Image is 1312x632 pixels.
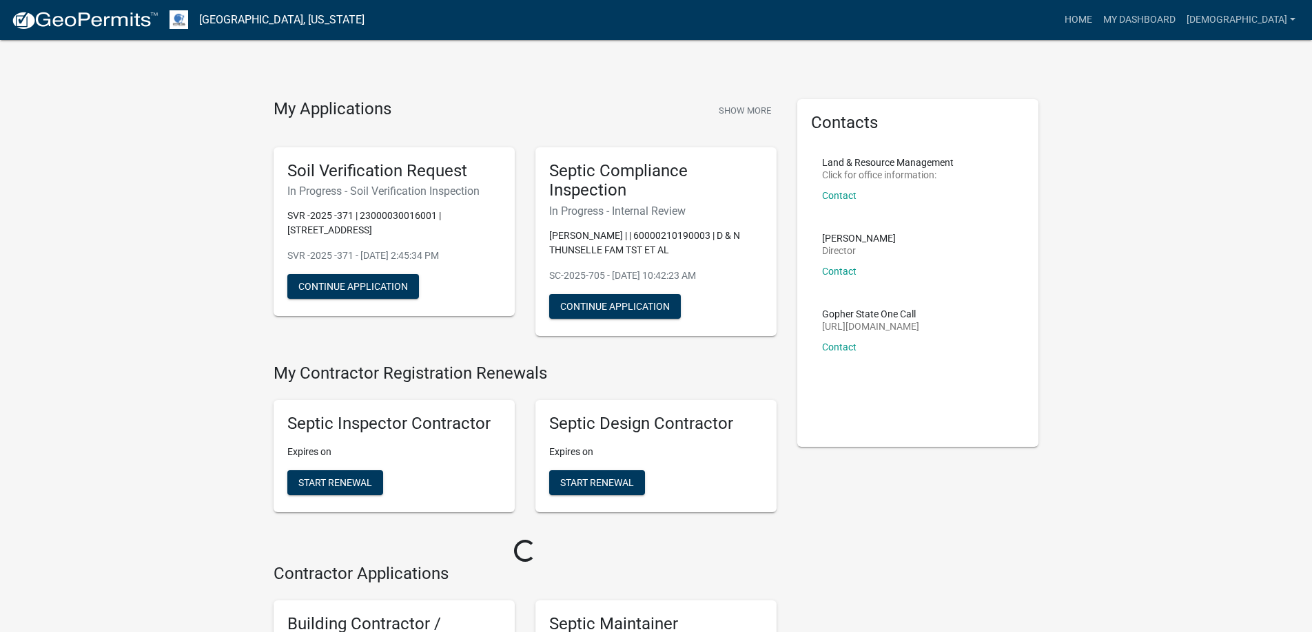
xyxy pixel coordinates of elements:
p: Click for office information: [822,170,954,180]
h4: My Applications [274,99,391,120]
h5: Septic Design Contractor [549,414,763,434]
p: SVR -2025 -371 - [DATE] 2:45:34 PM [287,249,501,263]
a: Contact [822,266,857,277]
a: Contact [822,190,857,201]
a: Home [1059,7,1098,33]
a: Contact [822,341,857,352]
p: Land & Resource Management [822,158,954,167]
p: SC-2025-705 - [DATE] 10:42:23 AM [549,268,763,283]
span: Start Renewal [560,476,634,487]
button: Start Renewal [549,470,645,495]
button: Start Renewal [287,470,383,495]
p: Expires on [287,445,501,459]
button: Show More [713,99,777,122]
h4: My Contractor Registration Renewals [274,364,777,383]
a: [GEOGRAPHIC_DATA], [US_STATE] [199,8,365,32]
h4: Contractor Applications [274,564,777,584]
p: Gopher State One Call [822,309,919,319]
h5: Septic Inspector Contractor [287,414,501,434]
p: [PERSON_NAME] [822,233,896,243]
wm-registration-list-section: My Contractor Registration Renewals [274,364,777,523]
p: [PERSON_NAME] | | 60000210190003 | D & N THUNSELLE FAM TST ET AL [549,229,763,257]
h5: Contacts [811,113,1025,133]
button: Continue Application [287,274,419,299]
a: My Dashboard [1098,7,1181,33]
h6: In Progress - Soil Verification Inspection [287,185,501,198]
h6: In Progress - Internal Review [549,204,763,218]
p: Director [822,246,896,255]
p: [URL][DOMAIN_NAME] [822,322,919,331]
h5: Septic Compliance Inspection [549,161,763,201]
p: SVR -2025 -371 | 23000030016001 | [STREET_ADDRESS] [287,209,501,238]
p: Expires on [549,445,763,459]
img: Otter Tail County, Minnesota [170,10,188,29]
a: [DEMOGRAPHIC_DATA] [1181,7,1301,33]
h5: Soil Verification Request [287,161,501,181]
button: Continue Application [549,294,681,319]
span: Start Renewal [298,476,372,487]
